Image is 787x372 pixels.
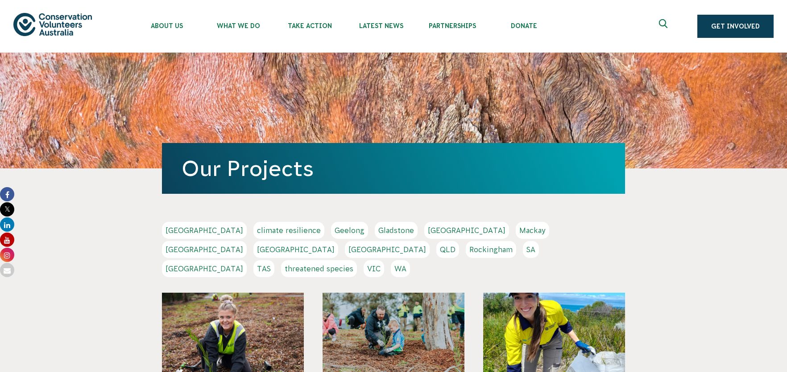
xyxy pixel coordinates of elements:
span: Expand search box [659,19,670,33]
span: Take Action [274,22,345,29]
a: Mackay [516,222,549,239]
a: [GEOGRAPHIC_DATA] [162,222,247,239]
span: About Us [131,22,203,29]
a: VIC [364,260,384,277]
a: climate resilience [253,222,324,239]
span: What We Do [203,22,274,29]
span: Donate [488,22,559,29]
a: [GEOGRAPHIC_DATA] [162,260,247,277]
a: WA [391,260,410,277]
a: QLD [436,241,459,258]
a: Gladstone [375,222,418,239]
a: [GEOGRAPHIC_DATA] [424,222,509,239]
span: Latest News [345,22,417,29]
a: [GEOGRAPHIC_DATA] [162,241,247,258]
button: Expand search box Close search box [654,16,675,37]
img: logo.svg [13,13,92,36]
a: threatened species [281,260,357,277]
a: SA [523,241,539,258]
a: [GEOGRAPHIC_DATA] [345,241,430,258]
a: Get Involved [697,15,774,38]
a: [GEOGRAPHIC_DATA] [253,241,338,258]
span: Partnerships [417,22,488,29]
a: TAS [253,260,274,277]
a: Rockingham [466,241,516,258]
a: Our Projects [182,156,314,180]
a: Geelong [331,222,368,239]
